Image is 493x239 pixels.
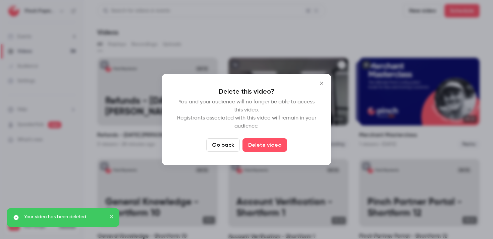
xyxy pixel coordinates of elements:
[175,98,318,130] p: You and your audience will no longer be able to access this video. Registrants associated with th...
[175,87,318,95] p: Delete this video?
[24,213,105,220] p: Your video has been deleted
[242,138,287,152] button: Delete video
[109,213,114,222] button: close
[206,138,240,152] button: Go back
[315,77,328,90] button: Close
